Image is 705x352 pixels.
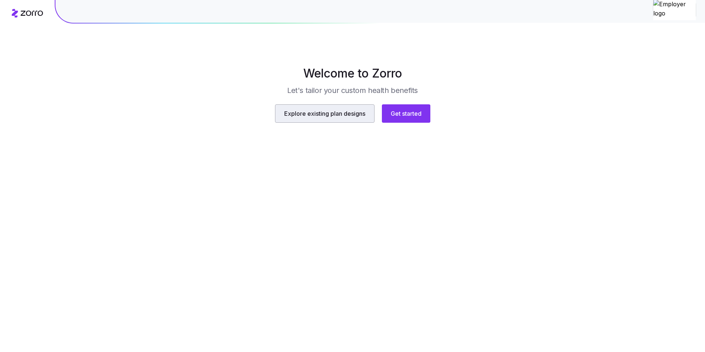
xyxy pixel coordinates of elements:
button: Explore existing plan designs [275,104,375,123]
span: Get started [391,109,422,118]
span: Explore existing plan designs [284,109,365,118]
h3: Let's tailor your custom health benefits [287,85,418,96]
button: Get started [382,104,430,123]
h1: Welcome to Zorro [170,65,535,82]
